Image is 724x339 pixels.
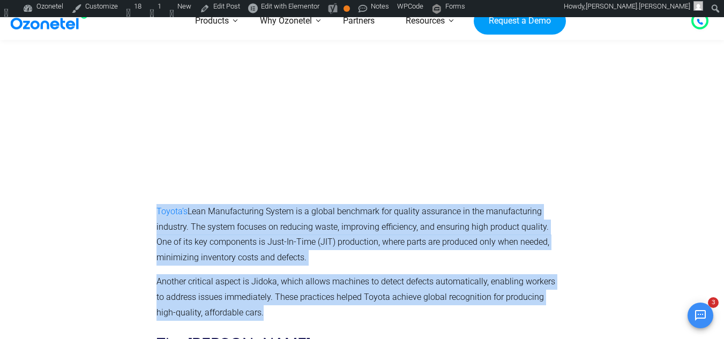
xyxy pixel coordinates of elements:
div: OK [344,5,350,12]
a: Products [180,2,244,40]
button: Open chat [688,303,713,328]
a: Why Ozonetel [244,2,327,40]
p: Another critical aspect is Jidoka, which allows machines to detect defects automatically, enablin... [156,274,563,320]
span: [PERSON_NAME].[PERSON_NAME] [586,2,690,10]
a: Request a Demo [474,7,565,35]
p: Lean Manufacturing System is a global benchmark for quality assurance in the manufacturing indust... [156,204,563,266]
span: 3 [708,297,719,308]
a: Resources [390,2,460,40]
a: Toyota’s [156,206,188,216]
a: Partners [327,2,390,40]
span: Edit with Elementor [261,2,319,10]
